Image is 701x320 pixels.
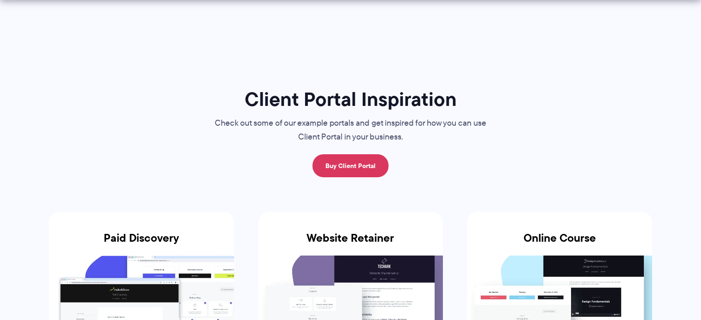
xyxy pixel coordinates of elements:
h3: Paid Discovery [49,232,234,256]
h3: Online Course [467,232,652,256]
a: Buy Client Portal [312,154,389,177]
h1: Client Portal Inspiration [196,87,505,111]
h3: Website Retainer [258,232,443,256]
p: Check out some of our example portals and get inspired for how you can use Client Portal in your ... [196,116,505,144]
